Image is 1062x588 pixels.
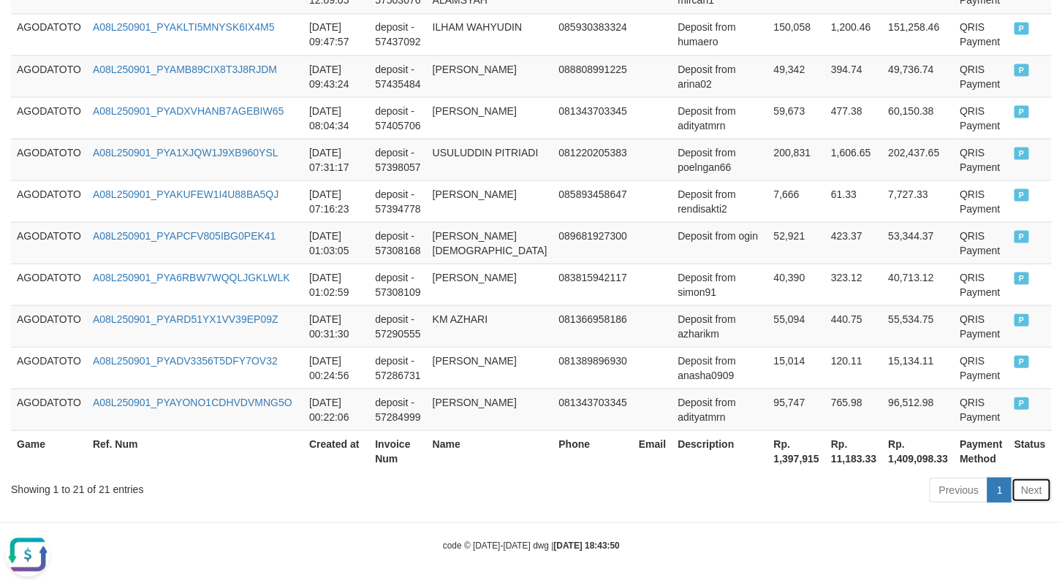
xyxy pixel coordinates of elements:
[987,477,1012,502] a: 1
[882,55,954,96] td: 49,736.74
[303,388,369,429] td: [DATE] 00:22:06
[553,180,632,221] td: 085893458647
[11,180,87,221] td: AGODATOTO
[767,13,824,55] td: 150,058
[11,429,87,471] th: Game
[11,13,87,55] td: AGODATOTO
[426,429,553,471] th: Name
[11,476,431,496] div: Showing 1 to 21 of 21 entries
[553,346,632,388] td: 081389896930
[824,55,881,96] td: 394.74
[953,388,1008,429] td: QRIS Payment
[882,388,954,429] td: 96,512.98
[672,263,767,305] td: Deposit from simon91
[426,138,553,180] td: USULUDDIN PITRIADI
[824,305,881,346] td: 440.75
[767,346,824,388] td: 15,014
[672,13,767,55] td: Deposit from humaero
[369,138,426,180] td: deposit - 57398057
[426,96,553,138] td: [PERSON_NAME]
[672,55,767,96] td: Deposit from arina02
[369,96,426,138] td: deposit - 57405706
[11,221,87,263] td: AGODATOTO
[672,305,767,346] td: Deposit from azharikm
[953,96,1008,138] td: QRIS Payment
[882,180,954,221] td: 7,727.33
[369,346,426,388] td: deposit - 57286731
[672,429,767,471] th: Description
[93,188,278,199] a: A08L250901_PYAKUFEW1I4U88BA5QJ
[553,305,632,346] td: 081366958186
[553,13,632,55] td: 085930383324
[303,55,369,96] td: [DATE] 09:43:24
[672,346,767,388] td: Deposit from anasha0909
[882,346,954,388] td: 15,134.11
[1014,147,1028,159] span: PAID
[824,429,881,471] th: Rp. 11,183.33
[1014,230,1028,243] span: PAID
[1011,477,1051,502] a: Next
[553,221,632,263] td: 089681927300
[426,180,553,221] td: [PERSON_NAME]
[369,429,426,471] th: Invoice Num
[1014,313,1028,326] span: PAID
[953,429,1008,471] th: Payment Method
[1014,355,1028,367] span: PAID
[303,346,369,388] td: [DATE] 00:24:56
[93,396,292,408] a: A08L250901_PYAYONO1CDHVDVMNG5O
[6,6,50,50] button: Open LiveChat chat widget
[553,138,632,180] td: 081220205383
[953,346,1008,388] td: QRIS Payment
[929,477,987,502] a: Previous
[824,263,881,305] td: 323.12
[1014,188,1028,201] span: PAID
[303,96,369,138] td: [DATE] 08:04:34
[426,221,553,263] td: [PERSON_NAME][DEMOGRAPHIC_DATA]
[672,96,767,138] td: Deposit from adityatmrn
[553,96,632,138] td: 081343703345
[93,313,278,324] a: A08L250901_PYARD51YX1VV39EP09Z
[553,429,632,471] th: Phone
[87,429,303,471] th: Ref. Num
[953,55,1008,96] td: QRIS Payment
[672,388,767,429] td: Deposit from adityatmrn
[882,96,954,138] td: 60,150.38
[672,221,767,263] td: Deposit from ogin
[1014,22,1028,34] span: PAID
[303,221,369,263] td: [DATE] 01:03:05
[882,305,954,346] td: 55,534.75
[1008,429,1051,471] th: Status
[93,271,290,283] a: A08L250901_PYA6RBW7WQQLJGKLWLK
[953,13,1008,55] td: QRIS Payment
[11,388,87,429] td: AGODATOTO
[953,180,1008,221] td: QRIS Payment
[767,138,824,180] td: 200,831
[426,346,553,388] td: [PERSON_NAME]
[1014,272,1028,284] span: PAID
[303,305,369,346] td: [DATE] 00:31:30
[1014,105,1028,118] span: PAID
[369,13,426,55] td: deposit - 57437092
[443,540,620,550] small: code © [DATE]-[DATE] dwg |
[303,180,369,221] td: [DATE] 07:16:23
[824,138,881,180] td: 1,606.65
[953,221,1008,263] td: QRIS Payment
[426,13,553,55] td: ILHAM WAHYUDIN
[426,55,553,96] td: [PERSON_NAME]
[11,305,87,346] td: AGODATOTO
[632,429,671,471] th: Email
[369,388,426,429] td: deposit - 57284999
[93,229,276,241] a: A08L250901_PYAPCFV805IBG0PEK41
[11,263,87,305] td: AGODATOTO
[553,263,632,305] td: 083815942117
[767,263,824,305] td: 40,390
[369,263,426,305] td: deposit - 57308109
[11,138,87,180] td: AGODATOTO
[11,346,87,388] td: AGODATOTO
[426,305,553,346] td: KM AZHARI
[93,354,278,366] a: A08L250901_PYADV3356T5DFY7OV32
[369,180,426,221] td: deposit - 57394778
[824,180,881,221] td: 61.33
[767,180,824,221] td: 7,666
[369,55,426,96] td: deposit - 57435484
